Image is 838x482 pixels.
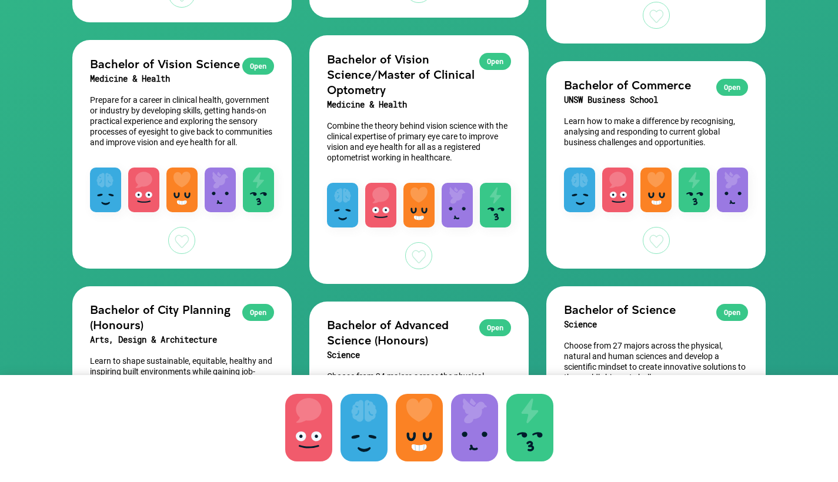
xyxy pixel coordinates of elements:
[327,97,511,112] h3: Medicine & Health
[564,317,748,332] h3: Science
[716,79,748,96] div: Open
[479,53,511,70] div: Open
[564,92,748,108] h3: UNSW Business School
[309,35,529,284] a: OpenBachelor of Vision Science/Master of Clinical OptometryMedicine & HealthCombine the theory be...
[90,356,274,387] p: Learn to shape sustainable, equitable, healthy and inspiring built environments while gaining job...
[327,317,511,347] h2: Bachelor of Advanced Science (Honours)
[72,40,292,269] a: OpenBachelor of Vision ScienceMedicine & HealthPrepare for a career in clinical health, governmen...
[327,51,511,97] h2: Bachelor of Vision Science/Master of Clinical Optometry
[564,116,748,148] p: Learn how to make a difference by recognising, analysing and responding to current global busines...
[242,304,274,321] div: Open
[90,71,274,86] h3: Medicine & Health
[564,302,748,317] h2: Bachelor of Science
[242,58,274,75] div: Open
[327,120,511,163] p: Combine the theory behind vision science with the clinical expertise of primary eye care to impro...
[546,61,766,269] a: OpenBachelor of CommerceUNSW Business SchoolLearn how to make a difference by recognising, analys...
[564,340,748,383] p: Choose from 27 majors across the physical, natural and human sciences and develop a scientific mi...
[327,371,511,413] p: Choose from 24 majors across the physical, natural and human sciences where you will gain the ski...
[479,319,511,336] div: Open
[90,56,274,71] h2: Bachelor of Vision Science
[716,304,748,321] div: Open
[327,347,511,363] h3: Science
[564,77,748,92] h2: Bachelor of Commerce
[90,95,274,148] p: Prepare for a career in clinical health, government or industry by developing skills, getting han...
[90,302,274,332] h2: Bachelor of City Planning (Honours)
[90,332,274,347] h3: Arts, Design & Architecture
